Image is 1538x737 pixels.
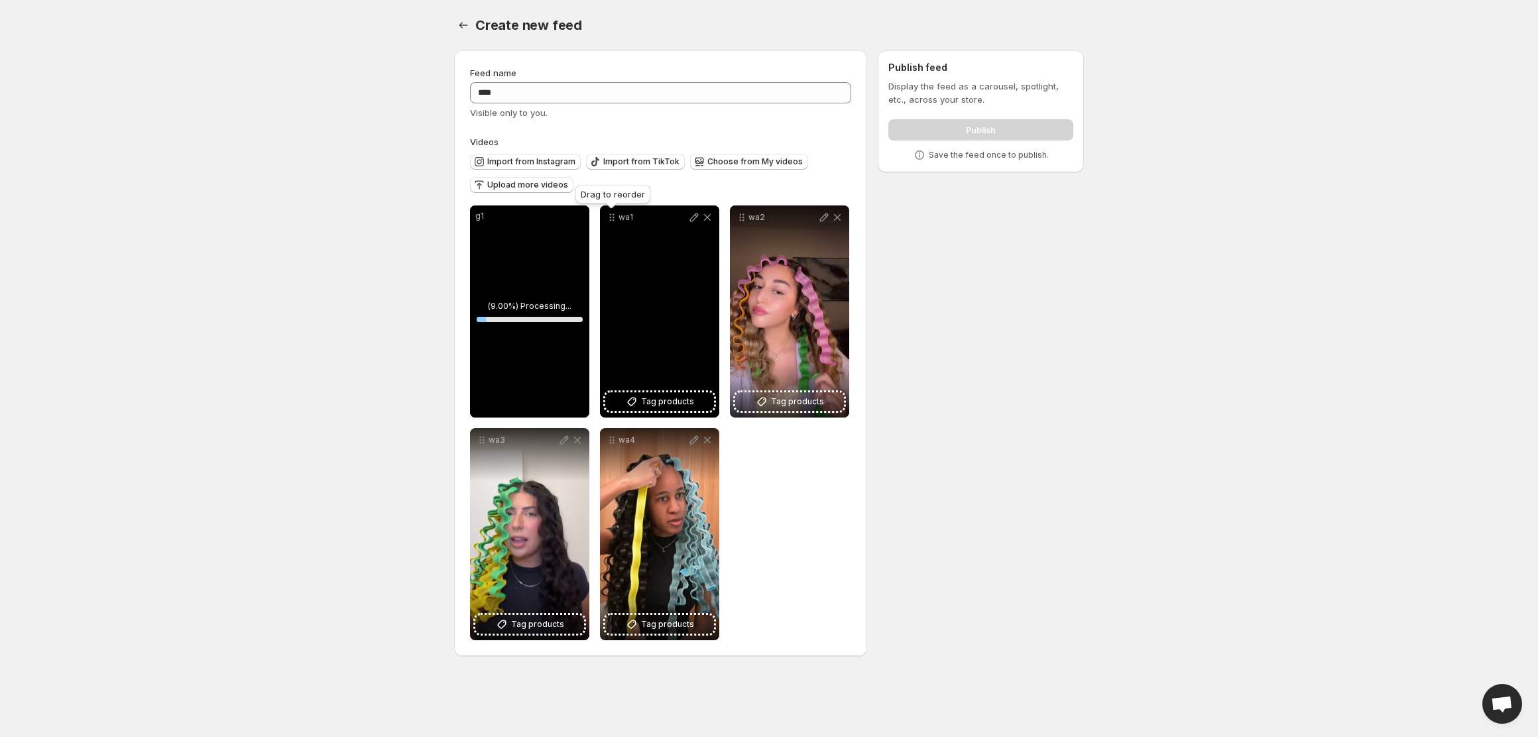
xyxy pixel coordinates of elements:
[619,435,687,445] p: wa4
[475,615,584,634] button: Tag products
[641,618,694,631] span: Tag products
[454,16,473,34] button: Settings
[641,395,694,408] span: Tag products
[586,154,685,170] button: Import from TikTok
[735,392,844,411] button: Tag products
[600,205,719,418] div: wa1Tag products
[1482,684,1522,724] a: Open chat
[929,150,1049,160] p: Save the feed once to publish.
[470,205,589,418] div: g1(9.00%) Processing...9%
[619,212,687,223] p: wa1
[771,395,824,408] span: Tag products
[690,154,808,170] button: Choose from My videos
[470,107,548,118] span: Visible only to you.
[470,177,573,193] button: Upload more videos
[730,205,849,418] div: wa2Tag products
[748,212,817,223] p: wa2
[470,137,499,147] span: Videos
[470,68,516,78] span: Feed name
[707,156,803,167] span: Choose from My videos
[470,428,589,640] div: wa3Tag products
[511,618,564,631] span: Tag products
[487,156,575,167] span: Import from Instagram
[475,17,582,33] span: Create new feed
[470,154,581,170] button: Import from Instagram
[605,615,714,634] button: Tag products
[600,428,719,640] div: wa4Tag products
[489,435,558,445] p: wa3
[487,180,568,190] span: Upload more videos
[888,80,1073,106] p: Display the feed as a carousel, spotlight, etc., across your store.
[888,61,1073,74] h2: Publish feed
[475,211,584,221] p: g1
[603,156,680,167] span: Import from TikTok
[605,392,714,411] button: Tag products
